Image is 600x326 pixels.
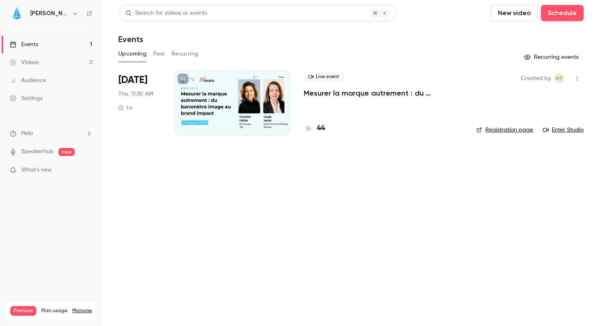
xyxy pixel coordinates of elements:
a: SpeakerHub [21,147,53,156]
span: What's new [21,166,52,174]
div: Videos [10,58,39,67]
div: 1 h [118,105,132,111]
span: [DATE] [118,74,147,87]
span: Created by [521,74,551,83]
a: Manage [72,308,92,314]
li: help-dropdown-opener [10,129,92,138]
a: Mesurer la marque autrement : du baromètre image au brand impact [304,88,463,98]
a: Enter Studio [543,126,584,134]
h6: [PERSON_NAME] [30,9,69,18]
span: Hugo Tauzin [554,74,564,83]
button: Recurring events [520,51,584,64]
img: JIN [10,7,23,20]
span: Premium [10,306,36,316]
span: HT [556,74,562,83]
button: Recurring [171,47,199,60]
div: Search for videos or events [125,9,207,18]
span: Help [21,129,33,138]
button: Upcoming [118,47,147,60]
a: 44 [304,123,325,134]
button: New video [491,5,538,21]
div: Audience [10,76,46,85]
div: Events [10,40,38,49]
h1: Events [118,34,143,44]
iframe: Noticeable Trigger [82,167,92,174]
span: Plan usage [41,308,67,314]
span: Live event [304,72,344,82]
button: Past [153,47,165,60]
a: Registration page [476,126,533,134]
h4: 44 [317,123,325,134]
div: Oct 2 Thu, 11:30 AM (Europe/Paris) [118,70,161,136]
div: Settings [10,94,42,103]
span: Thu, 11:30 AM [118,90,153,98]
button: Schedule [541,5,584,21]
span: new [58,148,75,156]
